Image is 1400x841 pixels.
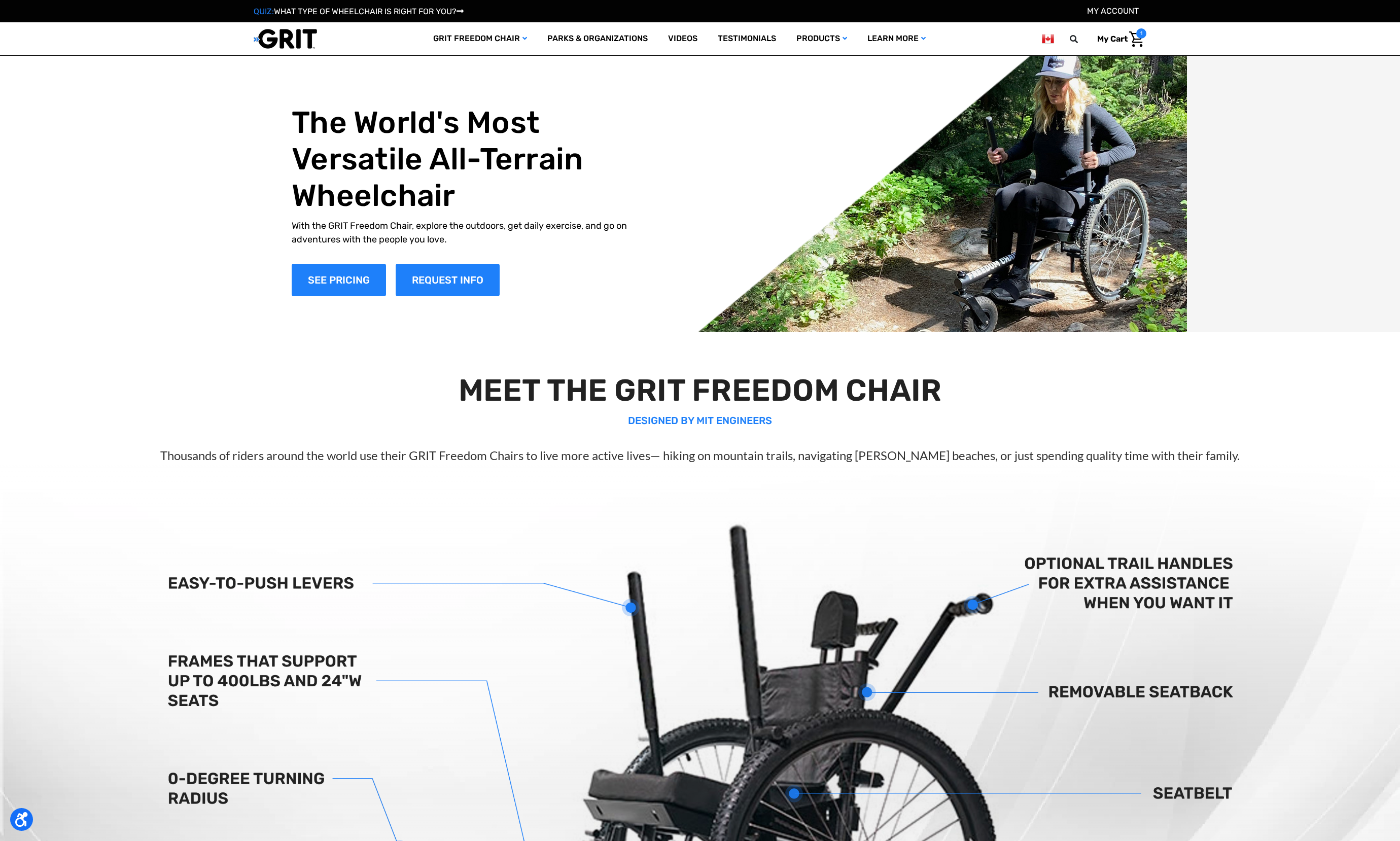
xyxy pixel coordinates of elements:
[786,22,857,55] a: Products
[396,264,500,296] a: Slide number 1, Request Information
[658,22,708,55] a: Videos
[1087,6,1139,16] a: Account
[1074,28,1090,50] input: Search
[292,264,386,296] a: Shop Now
[292,219,650,247] p: With the GRIT Freedom Chair, explore the outdoors, get daily exercise, and go on adventures with ...
[1042,32,1054,45] img: ca.png
[35,413,1365,428] p: DESIGNED BY MIT ENGINEERS
[254,7,464,16] a: QUIZ:WHAT TYPE OF WHEELCHAIR IS RIGHT FOR YOU?
[537,22,658,55] a: Parks & Organizations
[1097,34,1128,44] span: My Cart
[1136,28,1146,39] span: 1
[1090,28,1146,50] a: Cart with 1 items
[708,22,786,55] a: Testimonials
[423,22,537,55] a: GRIT Freedom Chair
[292,104,650,214] h1: The World's Most Versatile All-Terrain Wheelchair
[857,22,936,55] a: Learn More
[35,372,1365,409] h2: MEET THE GRIT FREEDOM CHAIR
[1129,31,1144,47] img: Cart
[35,446,1365,465] p: Thousands of riders around the world use their GRIT Freedom Chairs to live more active lives— hik...
[254,28,317,49] img: GRIT All-Terrain Wheelchair and Mobility Equipment
[254,7,274,16] span: QUIZ:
